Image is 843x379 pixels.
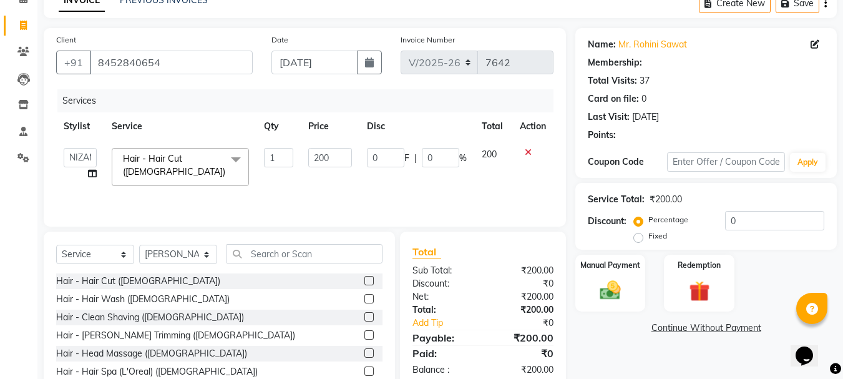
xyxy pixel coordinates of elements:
img: _cash.svg [593,278,627,302]
div: Sub Total: [403,264,483,277]
th: Stylist [56,112,104,140]
label: Date [271,34,288,46]
th: Service [104,112,256,140]
label: Percentage [648,214,688,225]
div: 0 [641,92,646,106]
th: Price [301,112,359,140]
a: Add Tip [403,317,496,330]
div: Hair - Hair Cut ([DEMOGRAPHIC_DATA]) [56,275,220,288]
div: Membership: [588,56,642,69]
div: ₹0 [497,317,563,330]
span: | [414,152,417,165]
div: Total: [403,303,483,317]
div: ₹200.00 [483,264,563,277]
button: +91 [56,51,91,74]
div: Last Visit: [588,111,630,124]
label: Manual Payment [580,260,640,271]
span: F [404,152,409,165]
div: ₹200.00 [483,330,563,345]
img: _gift.svg [683,278,716,304]
div: Hair - Hair Spa (L'Oreal) ([DEMOGRAPHIC_DATA]) [56,365,258,378]
div: Coupon Code [588,155,666,169]
div: Payable: [403,330,483,345]
div: Discount: [403,277,483,290]
div: [DATE] [632,111,659,124]
input: Enter Offer / Coupon Code [667,152,785,172]
span: % [459,152,467,165]
div: Paid: [403,346,483,361]
a: Mr. Rohini Sawat [618,38,687,51]
label: Invoice Number [401,34,455,46]
a: Continue Without Payment [578,322,834,335]
div: Hair - Clean Shaving ([DEMOGRAPHIC_DATA]) [56,311,244,324]
button: Apply [790,153,826,172]
span: Total [412,245,441,258]
div: Balance : [403,363,483,377]
div: Total Visits: [588,74,637,87]
div: Card on file: [588,92,639,106]
input: Search by Name/Mobile/Email/Code [90,51,253,74]
th: Disc [359,112,474,140]
div: Hair - Head Massage ([DEMOGRAPHIC_DATA]) [56,347,247,360]
div: Service Total: [588,193,645,206]
div: Services [57,89,563,112]
div: Net: [403,290,483,303]
div: ₹200.00 [483,303,563,317]
th: Total [474,112,512,140]
div: ₹200.00 [483,290,563,303]
div: ₹0 [483,277,563,290]
span: 200 [482,149,497,160]
div: ₹0 [483,346,563,361]
div: ₹200.00 [650,193,682,206]
label: Client [56,34,76,46]
th: Qty [256,112,301,140]
div: Hair - [PERSON_NAME] Trimming ([DEMOGRAPHIC_DATA]) [56,329,295,342]
a: x [225,166,231,177]
div: Discount: [588,215,626,228]
th: Action [512,112,553,140]
span: Hair - Hair Cut ([DEMOGRAPHIC_DATA]) [123,153,225,177]
label: Redemption [678,260,721,271]
input: Search or Scan [227,244,383,263]
label: Fixed [648,230,667,242]
iframe: chat widget [791,329,831,367]
div: 37 [640,74,650,87]
div: ₹200.00 [483,363,563,377]
div: Name: [588,38,616,51]
div: Points: [588,129,616,142]
div: Hair - Hair Wash ([DEMOGRAPHIC_DATA]) [56,293,230,306]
